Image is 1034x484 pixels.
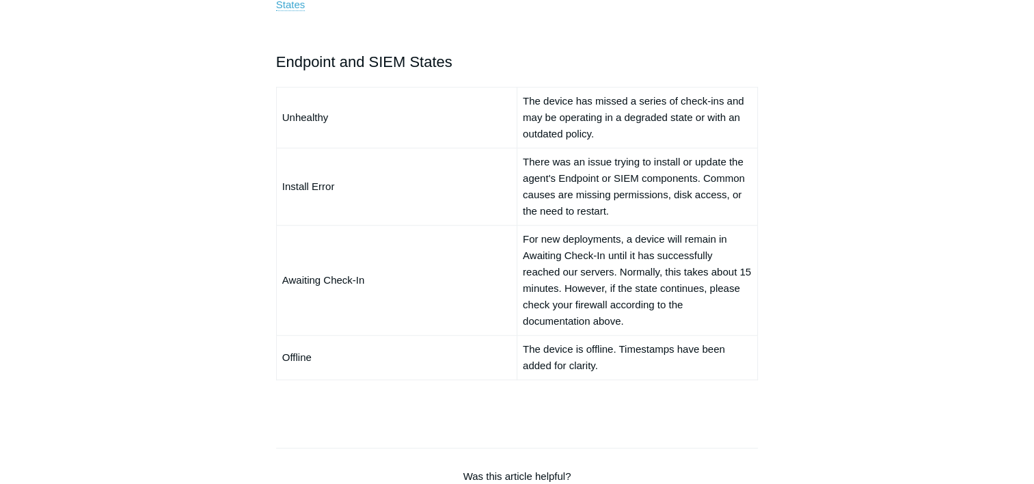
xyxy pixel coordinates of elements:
[517,87,757,148] td: The device has missed a series of check-ins and may be operating in a degraded state or with an o...
[276,335,517,379] td: Offline
[276,87,517,148] td: Unhealthy
[276,225,517,335] td: Awaiting Check-In
[517,225,757,335] td: For new deployments, a device will remain in Awaiting Check-In until it has successfully reached ...
[276,50,759,74] h2: Endpoint and SIEM States
[517,335,757,379] td: The device is offline. Timestamps have been added for clarity.
[276,148,517,225] td: Install Error
[517,148,757,225] td: There was an issue trying to install or update the agent's Endpoint or SIEM components. Common ca...
[463,470,571,482] span: Was this article helpful?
